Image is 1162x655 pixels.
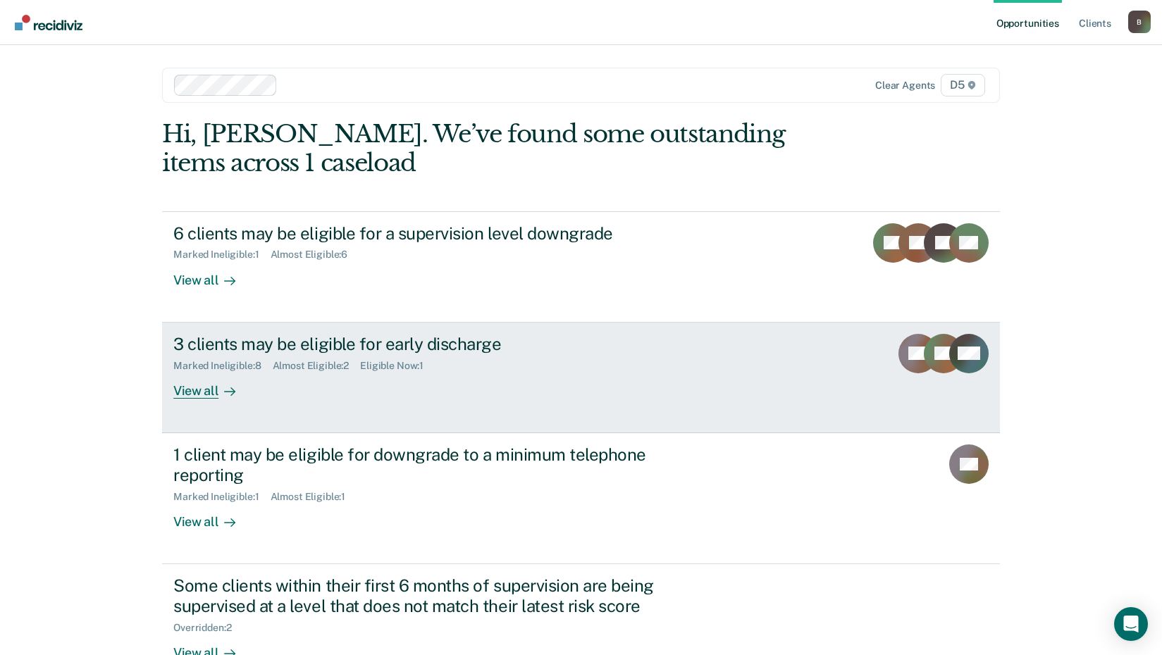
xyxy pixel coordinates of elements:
[162,120,832,177] div: Hi, [PERSON_NAME]. We’ve found some outstanding items across 1 caseload
[162,211,1000,323] a: 6 clients may be eligible for a supervision level downgradeMarked Ineligible:1Almost Eligible:6Vi...
[173,249,270,261] div: Marked Ineligible : 1
[173,575,668,616] div: Some clients within their first 6 months of supervision are being supervised at a level that does...
[271,491,357,503] div: Almost Eligible : 1
[173,371,252,399] div: View all
[173,502,252,530] div: View all
[173,360,272,372] div: Marked Ineligible : 8
[1114,607,1148,641] div: Open Intercom Messenger
[271,249,359,261] div: Almost Eligible : 6
[1128,11,1151,33] div: B
[173,261,252,288] div: View all
[173,334,668,354] div: 3 clients may be eligible for early discharge
[875,80,935,92] div: Clear agents
[162,433,1000,564] a: 1 client may be eligible for downgrade to a minimum telephone reportingMarked Ineligible:1Almost ...
[941,74,985,96] span: D5
[173,444,668,485] div: 1 client may be eligible for downgrade to a minimum telephone reporting
[273,360,361,372] div: Almost Eligible : 2
[162,323,1000,433] a: 3 clients may be eligible for early dischargeMarked Ineligible:8Almost Eligible:2Eligible Now:1Vi...
[15,15,82,30] img: Recidiviz
[1128,11,1151,33] button: Profile dropdown button
[173,622,242,634] div: Overridden : 2
[173,491,270,503] div: Marked Ineligible : 1
[360,360,435,372] div: Eligible Now : 1
[173,223,668,244] div: 6 clients may be eligible for a supervision level downgrade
